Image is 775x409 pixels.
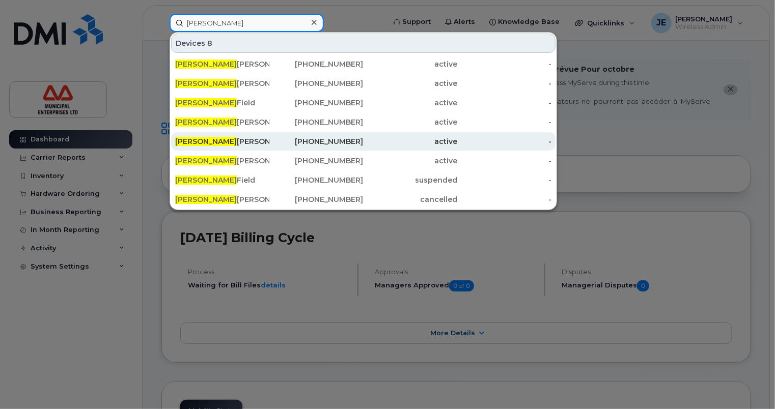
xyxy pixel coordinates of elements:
span: [PERSON_NAME] [175,118,237,127]
div: [PERSON_NAME] [175,156,269,166]
span: 8 [207,38,212,48]
div: [PERSON_NAME] [175,194,269,205]
span: [PERSON_NAME] [175,98,237,107]
div: Devices [171,34,556,53]
div: - [457,117,551,127]
div: active [364,117,458,127]
div: [PHONE_NUMBER] [269,194,364,205]
div: active [364,156,458,166]
div: [PERSON_NAME] [175,78,269,89]
div: [PERSON_NAME] [175,136,269,147]
div: [PHONE_NUMBER] [269,136,364,147]
div: [PHONE_NUMBER] [269,175,364,185]
div: [PERSON_NAME] [175,117,269,127]
div: [PHONE_NUMBER] [269,117,364,127]
div: - [457,98,551,108]
span: [PERSON_NAME] [175,195,237,204]
a: [PERSON_NAME]Field[PHONE_NUMBER]active- [171,94,556,112]
span: [PERSON_NAME] [175,137,237,146]
a: [PERSON_NAME][PERSON_NAME][PHONE_NUMBER]active- [171,74,556,93]
span: [PERSON_NAME] [175,156,237,165]
div: Field [175,98,269,108]
div: - [457,156,551,166]
div: [PHONE_NUMBER] [269,98,364,108]
div: Field [175,175,269,185]
span: [PERSON_NAME] [175,60,237,69]
div: active [364,98,458,108]
div: cancelled [364,194,458,205]
a: [PERSON_NAME][PERSON_NAME][PHONE_NUMBER]active- [171,113,556,131]
div: active [364,136,458,147]
div: [PHONE_NUMBER] [269,59,364,69]
div: - [457,136,551,147]
div: [PHONE_NUMBER] [269,156,364,166]
div: [PHONE_NUMBER] [269,78,364,89]
a: [PERSON_NAME][PERSON_NAME][PHONE_NUMBER]active- [171,132,556,151]
div: [PERSON_NAME] [175,59,269,69]
a: [PERSON_NAME][PERSON_NAME][PHONE_NUMBER]active- [171,55,556,73]
div: - [457,175,551,185]
div: - [457,194,551,205]
div: active [364,78,458,89]
span: [PERSON_NAME] [175,79,237,88]
a: [PERSON_NAME][PERSON_NAME][PHONE_NUMBER]active- [171,152,556,170]
a: [PERSON_NAME]Field[PHONE_NUMBER]suspended- [171,171,556,189]
div: - [457,59,551,69]
div: active [364,59,458,69]
div: suspended [364,175,458,185]
a: [PERSON_NAME][PERSON_NAME][PHONE_NUMBER]cancelled- [171,190,556,209]
div: - [457,78,551,89]
span: [PERSON_NAME] [175,176,237,185]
